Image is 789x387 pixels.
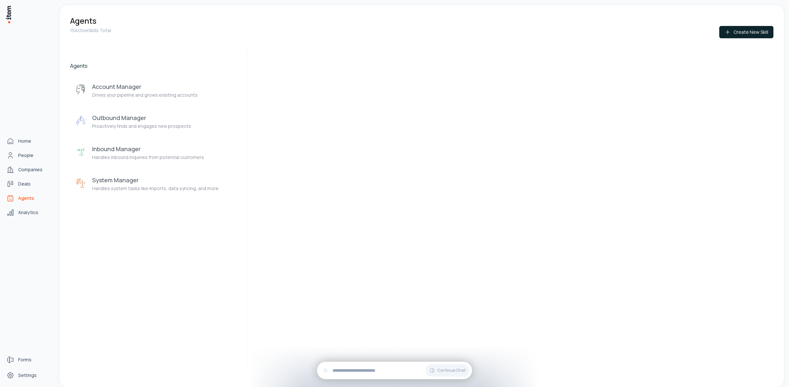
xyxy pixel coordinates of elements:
[18,138,31,144] span: Home
[75,146,87,158] img: Inbound Manager
[4,206,53,219] a: Analytics
[70,27,111,34] p: 15 Active Skills Total
[18,181,30,187] span: Deals
[18,166,42,173] span: Companies
[4,149,53,162] a: People
[18,209,38,216] span: Analytics
[70,171,243,197] button: System ManagerSystem ManagerHandles system tasks like imports, data syncing, and more
[75,177,87,189] img: System Manager
[70,78,243,103] button: Account ManagerAccount ManagerDrives your pipeline and grows existing accounts
[92,92,198,98] p: Drives your pipeline and grows existing accounts
[18,195,34,201] span: Agents
[4,177,53,190] a: Deals
[70,62,243,70] h2: Agents
[4,353,53,366] a: Forms
[426,364,469,377] button: Continue Chat
[92,83,198,91] h3: Account Manager
[4,135,53,148] a: Home
[437,368,466,373] span: Continue Chat
[70,16,96,26] h1: Agents
[5,5,12,24] img: Item Brain Logo
[92,154,204,161] p: Handles inbound inquiries from potential customers
[18,372,37,379] span: Settings
[92,176,219,184] h3: System Manager
[18,152,33,159] span: People
[75,115,87,127] img: Outbound Manager
[92,114,191,122] h3: Outbound Manager
[719,26,773,38] button: Create New Skill
[317,362,472,379] div: Continue Chat
[4,163,53,176] a: Companies
[70,140,243,166] button: Inbound ManagerInbound ManagerHandles inbound inquiries from potential customers
[70,109,243,135] button: Outbound ManagerOutbound ManagerProactively finds and engages new prospects
[4,369,53,382] a: Settings
[75,84,87,96] img: Account Manager
[92,123,191,129] p: Proactively finds and engages new prospects
[92,185,219,192] p: Handles system tasks like imports, data syncing, and more
[18,357,31,363] span: Forms
[92,145,204,153] h3: Inbound Manager
[4,192,53,205] a: Agents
